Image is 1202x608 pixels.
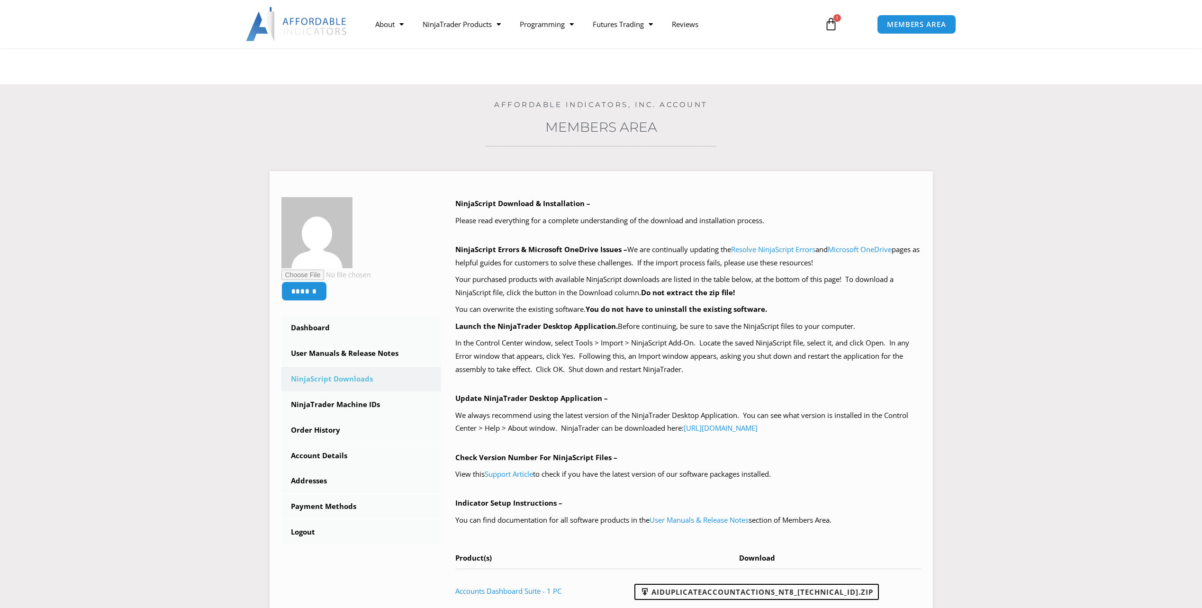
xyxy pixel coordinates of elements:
p: We always recommend using the latest version of the NinjaTrader Desktop Application. You can see ... [455,409,921,436]
p: Before continuing, be sure to save the NinjaScript files to your computer. [455,320,921,333]
a: Members Area [545,119,657,135]
a: About [366,13,413,35]
b: Launch the NinjaTrader Desktop Application. [455,321,618,331]
a: Payment Methods [281,494,442,519]
b: NinjaScript Download & Installation – [455,199,590,208]
a: Order History [281,418,442,443]
a: [URL][DOMAIN_NAME] [684,423,758,433]
a: Accounts Dashboard Suite - 1 PC [455,586,561,596]
p: View this to check if you have the latest version of our software packages installed. [455,468,921,481]
p: In the Control Center window, select Tools > Import > NinjaScript Add-On. Locate the saved NinjaS... [455,336,921,376]
a: MEMBERS AREA [877,15,956,34]
b: Do not extract the zip file! [641,288,735,297]
p: Your purchased products with available NinjaScript downloads are listed in the table below, at th... [455,273,921,299]
nav: Account pages [281,316,442,544]
b: Check Version Number For NinjaScript Files – [455,453,617,462]
a: NinjaTrader Products [413,13,510,35]
a: Logout [281,520,442,544]
p: We are continually updating the and pages as helpful guides for customers to solve these challeng... [455,243,921,270]
nav: Menu [366,13,813,35]
a: Reviews [662,13,708,35]
img: 19b280898f3687ba2133f432038831e714c1f8347bfdf76545eda7ae1b8383ec [281,197,352,268]
a: User Manuals & Release Notes [281,341,442,366]
p: Please read everything for a complete understanding of the download and installation process. [455,214,921,227]
a: NinjaTrader Machine IDs [281,392,442,417]
a: Support Article [485,469,533,479]
img: LogoAI | Affordable Indicators – NinjaTrader [246,7,348,41]
span: MEMBERS AREA [887,21,946,28]
span: Product(s) [455,553,492,563]
p: You can find documentation for all software products in the section of Members Area. [455,514,921,527]
span: Download [739,553,775,563]
b: You do not have to uninstall the existing software. [586,304,767,314]
a: Futures Trading [583,13,662,35]
p: You can overwrite the existing software. [455,303,921,316]
a: Account Details [281,444,442,468]
a: Affordable Indicators, Inc. Account [494,100,708,109]
span: 1 [833,14,841,22]
a: Addresses [281,469,442,493]
b: NinjaScript Errors & Microsoft OneDrive Issues – [455,245,627,254]
b: Update NinjaTrader Desktop Application – [455,393,608,403]
a: NinjaScript Downloads [281,367,442,391]
a: Dashboard [281,316,442,340]
b: Indicator Setup Instructions – [455,498,562,508]
a: 1 [810,10,852,38]
a: AIDuplicateAccountActions_NT8_[TECHNICAL_ID].zip [634,584,879,600]
a: Programming [510,13,583,35]
a: Resolve NinjaScript Errors [731,245,815,254]
a: Microsoft OneDrive [828,245,892,254]
a: User Manuals & Release Notes [650,515,749,525]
